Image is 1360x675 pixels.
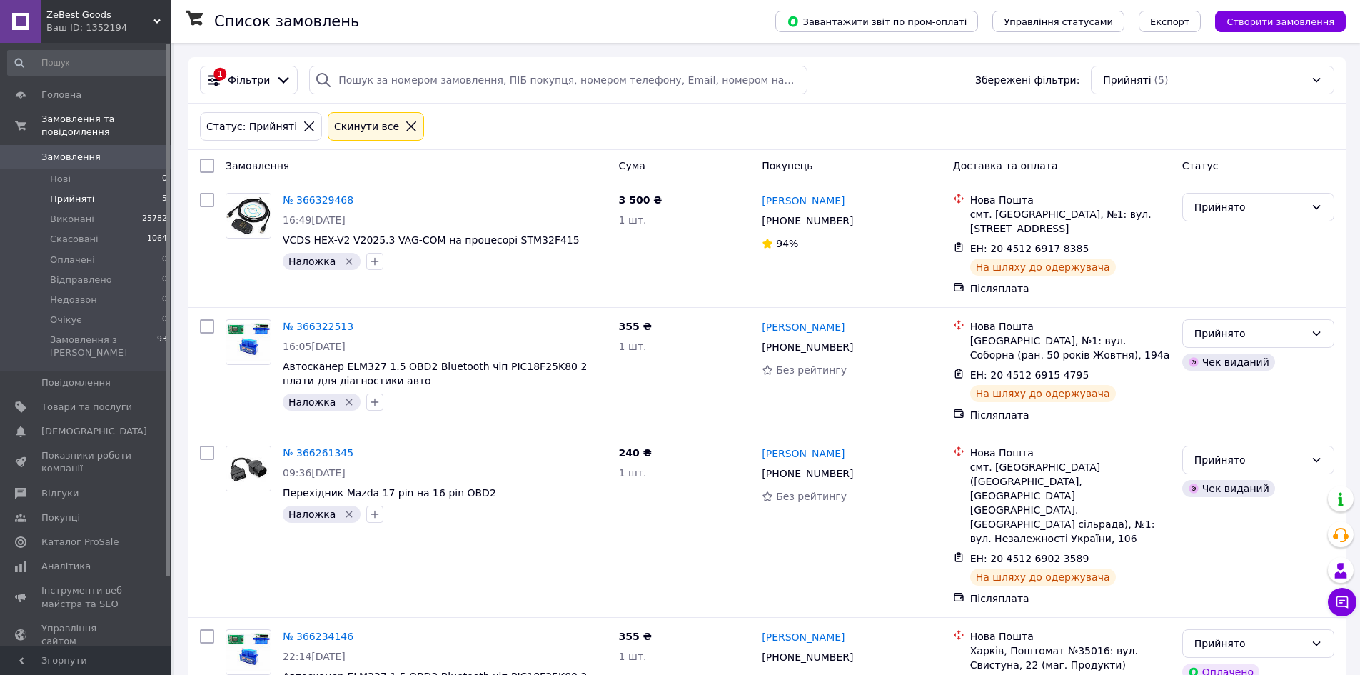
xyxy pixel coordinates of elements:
div: Післяплата [970,281,1171,296]
div: Нова Пошта [970,193,1171,207]
span: 93 [157,334,167,359]
a: [PERSON_NAME] [762,320,845,334]
div: На шляху до одержувача [970,385,1116,402]
div: Cкинути все [331,119,402,134]
span: Замовлення з [PERSON_NAME] [50,334,157,359]
span: 22:14[DATE] [283,651,346,662]
button: Управління статусами [992,11,1124,32]
a: № 366322513 [283,321,353,332]
div: Прийнято [1194,326,1305,341]
div: Післяплата [970,591,1171,606]
a: [PERSON_NAME] [762,446,845,461]
a: [PERSON_NAME] [762,194,845,208]
div: Ваш ID: 1352194 [46,21,171,34]
a: № 366261345 [283,447,353,459]
div: Чек виданий [1182,354,1275,371]
a: № 366234146 [283,631,353,642]
span: 1 шт. [619,651,647,662]
span: Оплачені [50,254,95,266]
div: Прийнято [1194,199,1305,215]
span: [PHONE_NUMBER] [762,215,853,226]
span: Створити замовлення [1226,16,1334,27]
div: смт. [GEOGRAPHIC_DATA], №1: вул. [STREET_ADDRESS] [970,207,1171,236]
span: Без рейтингу [776,491,847,502]
span: Головна [41,89,81,101]
span: Скасовані [50,233,99,246]
span: Наложка [288,256,336,267]
a: Перехідник Mazda 17 pin на 16 pin OBD2 [283,487,496,499]
span: Аналітика [41,560,91,573]
div: На шляху до одержувача [970,259,1116,276]
div: [GEOGRAPHIC_DATA], №1: вул. Соборна (ран. 50 років Жовтня), 194а [970,334,1171,362]
div: Харків, Поштомат №35016: вул. Свистуна, 22 (маг. Продукти) [970,644,1171,672]
a: VCDS HEX-V2 V2025.3 VAG-COM на процесорі STM32F415 [283,234,580,246]
a: Фото товару [226,319,271,365]
span: Замовлення та повідомлення [41,113,171,139]
span: Статус [1182,160,1219,171]
span: ZeBest Goods [46,9,153,21]
div: Статус: Прийняті [203,119,300,134]
span: [PHONE_NUMBER] [762,651,853,663]
span: Очікує [50,314,81,326]
span: 25782 [142,213,167,226]
span: Нові [50,173,71,186]
a: Фото товару [226,446,271,491]
span: Наложка [288,509,336,520]
span: 355 ₴ [619,321,652,332]
span: ЕН: 20 4512 6915 4795 [970,369,1089,381]
span: Відправлено [50,274,112,286]
svg: Видалити мітку [343,509,355,520]
span: Інструменти веб-майстра та SEO [41,584,132,610]
svg: Видалити мітку [343,396,355,408]
span: 16:05[DATE] [283,341,346,352]
a: № 366329468 [283,194,353,206]
button: Експорт [1139,11,1202,32]
span: 0 [162,294,167,306]
svg: Видалити мітку [343,256,355,267]
div: Чек виданий [1182,480,1275,497]
span: Виконані [50,213,94,226]
span: 1064 [147,233,167,246]
span: 0 [162,173,167,186]
span: 16:49[DATE] [283,214,346,226]
span: Прийняті [50,193,94,206]
button: Завантажити звіт по пром-оплаті [775,11,978,32]
span: Повідомлення [41,376,111,389]
span: Товари та послуги [41,401,132,414]
a: [PERSON_NAME] [762,630,845,644]
span: Замовлення [41,151,101,164]
input: Пошук за номером замовлення, ПІБ покупця, номером телефону, Email, номером накладної [309,66,807,94]
span: 0 [162,254,167,266]
span: 09:36[DATE] [283,467,346,479]
span: Покупці [41,511,80,524]
div: На шляху до одержувача [970,569,1116,586]
span: Каталог ProSale [41,536,119,549]
span: 240 ₴ [619,447,652,459]
div: смт. [GEOGRAPHIC_DATA] ([GEOGRAPHIC_DATA], [GEOGRAPHIC_DATA] [GEOGRAPHIC_DATA]. [GEOGRAPHIC_DATA]... [970,460,1171,546]
a: Автосканер ELM327 1.5 OBD2 Bluetooth чіп PIC18F25K80 2 плати для діагностики авто [283,361,587,386]
button: Чат з покупцем [1328,588,1356,616]
span: [PHONE_NUMBER] [762,341,853,353]
span: Відгуки [41,487,79,500]
span: Доставка та оплата [953,160,1058,171]
a: Фото товару [226,629,271,675]
span: 5 [162,193,167,206]
img: Фото товару [226,446,271,491]
span: ЕН: 20 4512 6917 8385 [970,243,1089,254]
span: ЕН: 20 4512 6902 3589 [970,553,1089,564]
span: Без рейтингу [776,364,847,376]
div: Нова Пошта [970,629,1171,644]
span: Збережені фільтри: [975,73,1079,87]
span: Прийняті [1103,73,1151,87]
span: Наложка [288,396,336,408]
div: Нова Пошта [970,446,1171,460]
button: Створити замовлення [1215,11,1346,32]
a: Створити замовлення [1201,15,1346,26]
span: Фільтри [228,73,270,87]
a: Фото товару [226,193,271,239]
span: 0 [162,314,167,326]
input: Пошук [7,50,168,76]
span: [PHONE_NUMBER] [762,468,853,479]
